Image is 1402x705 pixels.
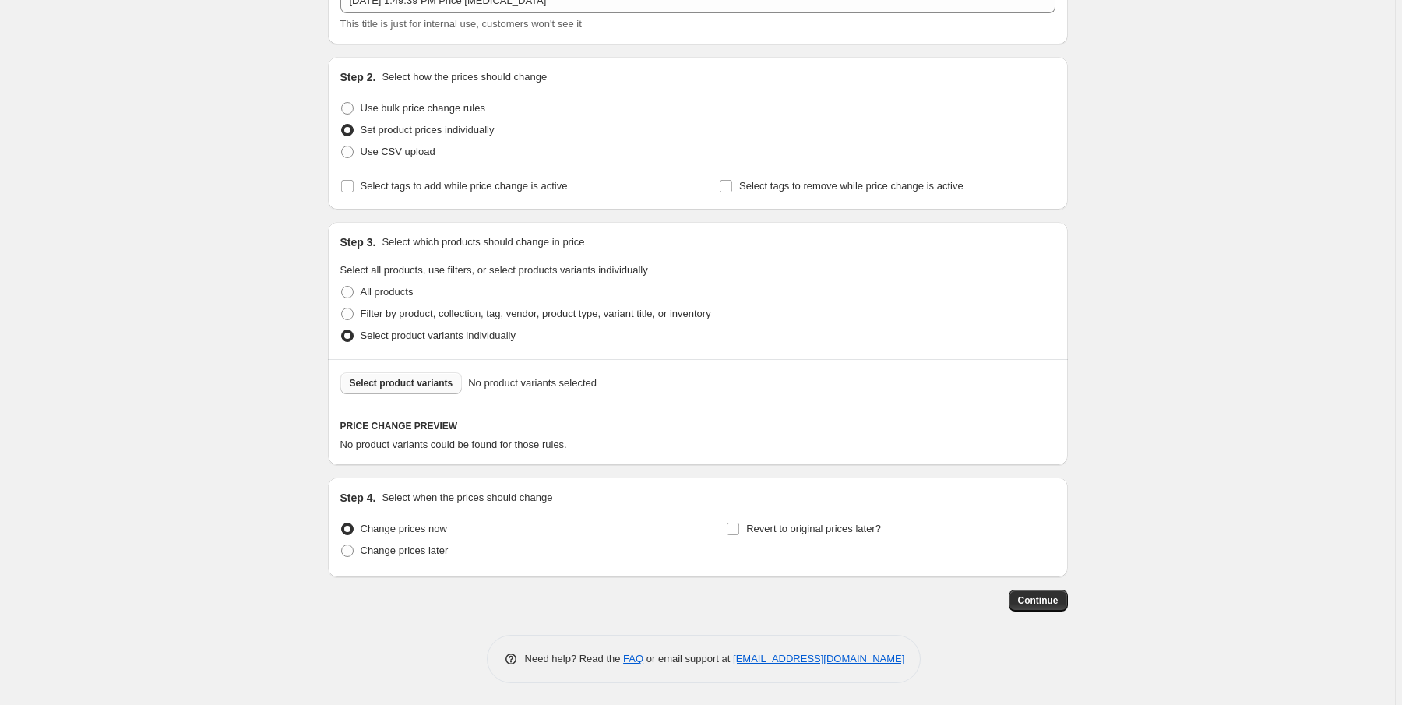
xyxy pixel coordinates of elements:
span: All products [361,286,414,298]
span: No product variants selected [468,375,597,391]
span: Select tags to remove while price change is active [739,180,963,192]
h6: PRICE CHANGE PREVIEW [340,420,1055,432]
span: Need help? Read the [525,653,624,664]
h2: Step 2. [340,69,376,85]
h2: Step 4. [340,490,376,506]
span: Select tags to add while price change is active [361,180,568,192]
span: Filter by product, collection, tag, vendor, product type, variant title, or inventory [361,308,711,319]
span: Select product variants individually [361,330,516,341]
a: FAQ [623,653,643,664]
span: Select product variants [350,377,453,390]
a: [EMAIL_ADDRESS][DOMAIN_NAME] [733,653,904,664]
button: Select product variants [340,372,463,394]
h2: Step 3. [340,234,376,250]
span: Continue [1018,594,1059,607]
span: Use bulk price change rules [361,102,485,114]
p: Select when the prices should change [382,490,552,506]
span: No product variants could be found for those rules. [340,439,567,450]
span: This title is just for internal use, customers won't see it [340,18,582,30]
span: or email support at [643,653,733,664]
button: Continue [1009,590,1068,612]
p: Select how the prices should change [382,69,547,85]
span: Use CSV upload [361,146,435,157]
span: Select all products, use filters, or select products variants individually [340,264,648,276]
span: Change prices later [361,545,449,556]
span: Set product prices individually [361,124,495,136]
span: Revert to original prices later? [746,523,881,534]
span: Change prices now [361,523,447,534]
p: Select which products should change in price [382,234,584,250]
